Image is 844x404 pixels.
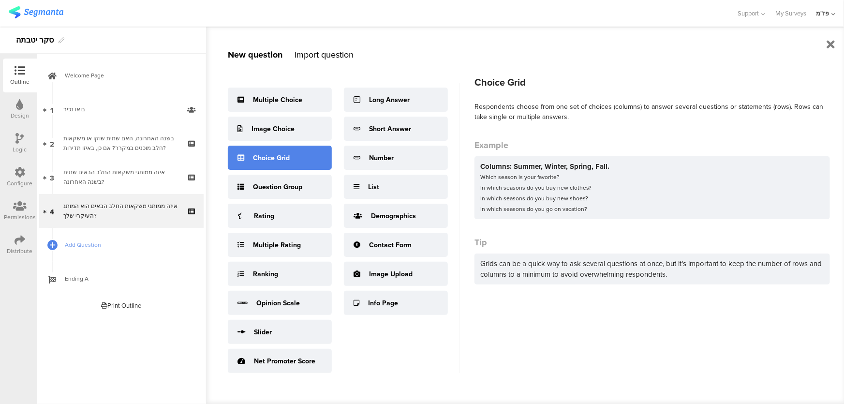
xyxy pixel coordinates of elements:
div: Contact Form [369,240,412,250]
span: 3 [50,172,54,182]
div: Distribute [7,247,33,255]
span: Welcome Page [65,71,189,80]
div: Ranking [253,269,278,279]
a: 3 איזה ממותגי משקאות החלב הבאים שתית בשנה האחרונה? [39,160,204,194]
div: בואו נכיר [63,105,179,114]
div: איזה ממותגי משקאות החלב הבאים הוא המותג העיקרי שלך? [63,201,179,221]
div: Import question [295,48,354,61]
div: Long Answer [369,95,410,105]
div: Outline [10,77,30,86]
div: Multiple Choice [253,95,302,105]
div: Which season is your favorite? [480,172,824,182]
div: Question Group [253,182,302,192]
span: Support [738,9,759,18]
div: Image Upload [369,269,413,279]
a: 1 בואו נכיר [39,92,204,126]
span: 4 [50,206,54,216]
div: In which seasons do you buy new clothes? [480,182,824,193]
div: סקר יטבתה [16,32,54,48]
a: 2 בשנה האחרונה, האם שתית שוקו או משקאות חלב מוכנים במקרר? אם כן, באיזו תדירות? [39,126,204,160]
a: Ending A [39,262,204,296]
img: segmanta logo [9,6,63,18]
span: 2 [50,138,54,149]
div: Design [11,111,29,120]
a: Welcome Page [39,59,204,92]
div: פז"מ [816,9,829,18]
div: Logic [13,145,27,154]
div: Choice Grid [253,153,290,163]
div: Example [474,139,830,151]
div: Net Promoter Score [254,356,315,366]
span: Add Question [65,240,189,250]
div: איזה ממותגי משקאות החלב הבאים שתית בשנה האחרונה? [63,167,179,187]
div: In which seasons do you buy new shoes? [480,193,824,204]
div: Tip [474,236,830,249]
div: Number [369,153,394,163]
a: 4 איזה ממותגי משקאות החלב הבאים הוא המותג העיקרי שלך? [39,194,204,228]
span: 1 [51,104,54,115]
div: בשנה האחרונה, האם שתית שוקו או משקאות חלב מוכנים במקרר? אם כן, באיזו תדירות? [63,134,179,153]
div: Multiple Rating [253,240,301,250]
div: Image Choice [252,124,295,134]
div: Grids can be a quick way to ask several questions at once, but it’s important to keep the number ... [474,254,830,284]
div: Info Page [368,298,398,308]
div: Choice Grid [474,75,830,90]
div: Opinion Scale [256,298,300,308]
div: In which seasons do you go on vacation? [480,204,824,214]
div: Columns: Summer, Winter, Spring, Fall. [480,161,824,172]
div: Demographics [371,211,416,221]
div: Short Answer [369,124,411,134]
span: Ending A [65,274,189,284]
div: Rating [254,211,274,221]
div: Slider [254,327,272,337]
div: Respondents choose from one set of choices (columns) to answer several questions or statements (r... [474,102,830,122]
div: Permissions [4,213,36,222]
div: Print Outline [102,301,142,310]
div: New question [228,48,282,61]
div: List [368,182,379,192]
div: Configure [7,179,33,188]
